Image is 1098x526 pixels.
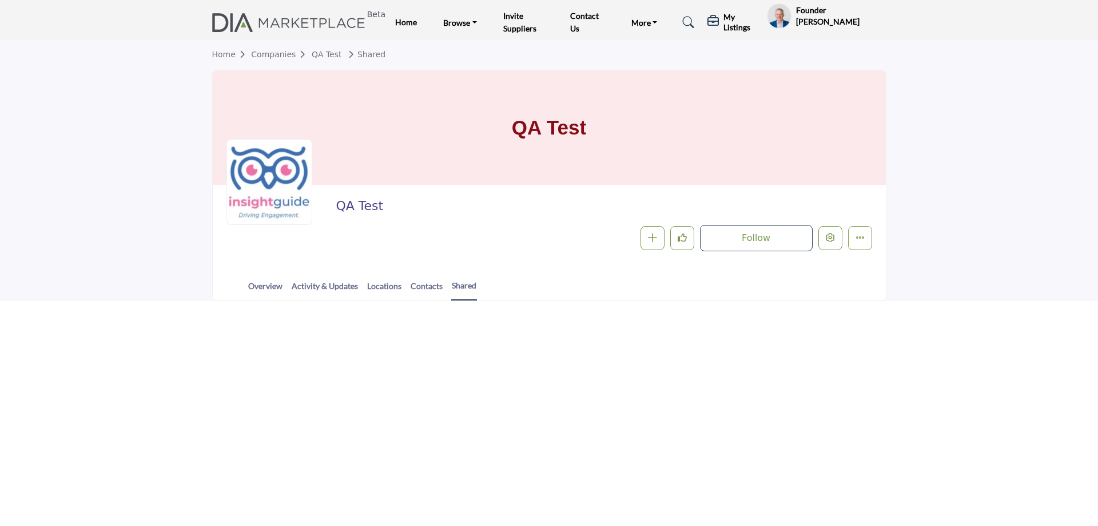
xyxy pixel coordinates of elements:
[367,280,402,300] a: Locations
[796,5,886,27] h5: Founder [PERSON_NAME]
[336,199,650,213] h2: QA Test
[670,226,694,250] button: Like
[503,11,536,33] a: Invite Suppliers
[251,50,312,59] a: Companies
[570,11,599,33] a: Contact Us
[248,280,283,300] a: Overview
[344,50,385,59] a: Shared
[767,3,791,29] button: Show hide supplier dropdown
[723,12,761,33] h5: My Listings
[848,226,872,250] button: More details
[818,226,842,250] button: Edit company
[291,280,359,300] a: Activity & Updates
[212,13,372,32] img: site Logo
[212,50,252,59] a: Home
[707,12,761,33] div: My Listings
[367,10,385,19] h6: Beta
[700,225,813,251] button: Follow
[312,50,342,59] a: QA Test
[671,13,702,31] a: Search
[451,279,477,300] a: Shared
[212,13,372,32] a: Beta
[395,17,417,27] a: Home
[410,280,443,300] a: Contacts
[623,14,666,30] a: More
[512,70,586,185] h1: QA Test
[435,14,485,30] a: Browse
